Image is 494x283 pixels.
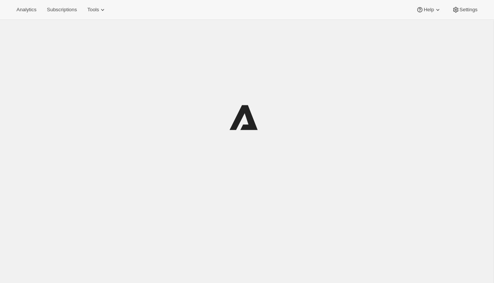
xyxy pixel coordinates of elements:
[16,7,36,13] span: Analytics
[448,4,482,15] button: Settings
[412,4,446,15] button: Help
[424,7,434,13] span: Help
[42,4,81,15] button: Subscriptions
[83,4,111,15] button: Tools
[87,7,99,13] span: Tools
[47,7,77,13] span: Subscriptions
[460,7,478,13] span: Settings
[12,4,41,15] button: Analytics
